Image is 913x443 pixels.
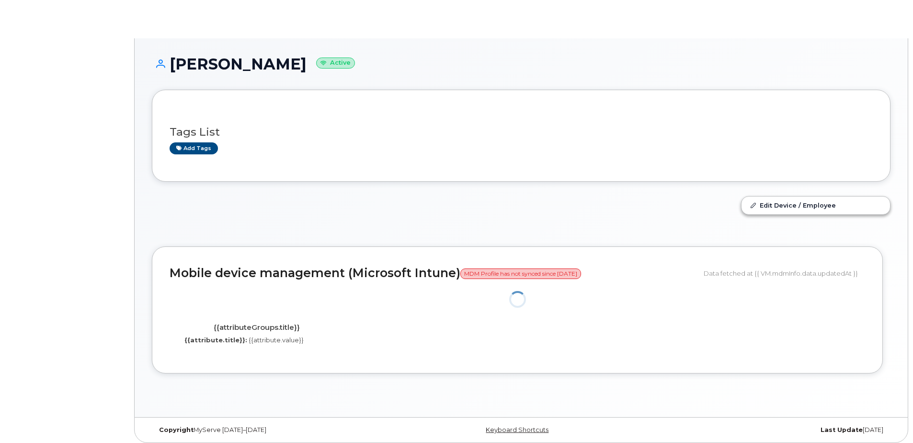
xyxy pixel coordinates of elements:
[152,56,890,72] h1: [PERSON_NAME]
[170,142,218,154] a: Add tags
[644,426,890,434] div: [DATE]
[170,126,873,138] h3: Tags List
[177,324,336,332] h4: {{attributeGroups.title}}
[704,264,865,282] div: Data fetched at {{ VM.mdmInfo.data.updatedAt }}
[184,336,247,345] label: {{attribute.title}}:
[316,58,355,69] small: Active
[159,426,194,433] strong: Copyright
[170,267,696,280] h2: Mobile device management (Microsoft Intune)
[742,197,890,214] a: Edit Device / Employee
[152,426,398,434] div: MyServe [DATE]–[DATE]
[821,426,863,433] strong: Last Update
[460,268,581,279] span: MDM Profile has not synced since [DATE]
[486,426,548,433] a: Keyboard Shortcuts
[249,336,304,344] span: {{attribute.value}}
